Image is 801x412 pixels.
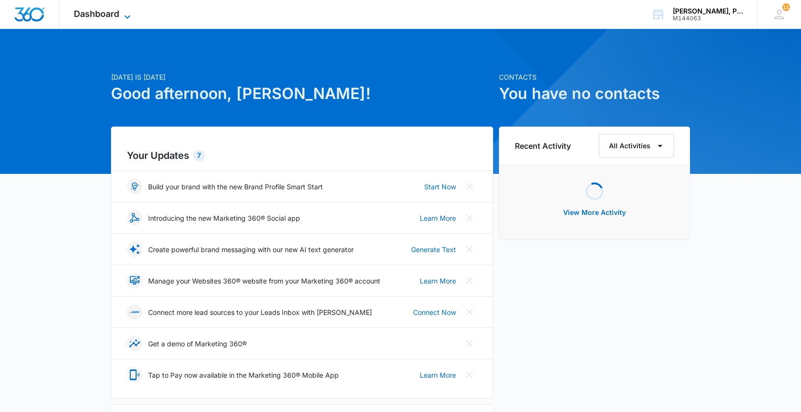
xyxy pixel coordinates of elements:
p: Tap to Pay now available in the Marketing 360® Mobile App [148,370,339,380]
a: Learn More [420,213,456,223]
button: Close [462,179,477,194]
h1: Good afternoon, [PERSON_NAME]! [111,82,493,105]
p: Manage your Websites 360® website from your Marketing 360® account [148,276,380,286]
div: account name [673,7,743,15]
p: Get a demo of Marketing 360® [148,339,247,349]
button: View More Activity [553,201,635,224]
div: notifications count [782,3,790,11]
p: [DATE] is [DATE] [111,72,493,82]
p: Create powerful brand messaging with our new AI text generator [148,244,354,255]
p: Contacts [499,72,690,82]
div: 7 [193,150,205,161]
button: Close [462,273,477,288]
button: Close [462,210,477,226]
div: account id [673,15,743,22]
p: Connect more lead sources to your Leads Inbox with [PERSON_NAME] [148,307,372,317]
button: Close [462,304,477,320]
span: 11 [782,3,790,11]
button: All Activities [599,134,674,158]
button: Close [462,242,477,257]
a: Learn More [420,370,456,380]
h6: Recent Activity [515,140,571,152]
a: Learn More [420,276,456,286]
a: Generate Text [411,244,456,255]
h1: You have no contacts [499,82,690,105]
p: Build your brand with the new Brand Profile Smart Start [148,182,323,192]
a: Connect Now [413,307,456,317]
button: Close [462,336,477,351]
h2: Your Updates [127,148,477,163]
span: Dashboard [74,9,119,19]
button: Close [462,367,477,383]
p: Introducing the new Marketing 360® Social app [148,213,300,223]
a: Start Now [424,182,456,192]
